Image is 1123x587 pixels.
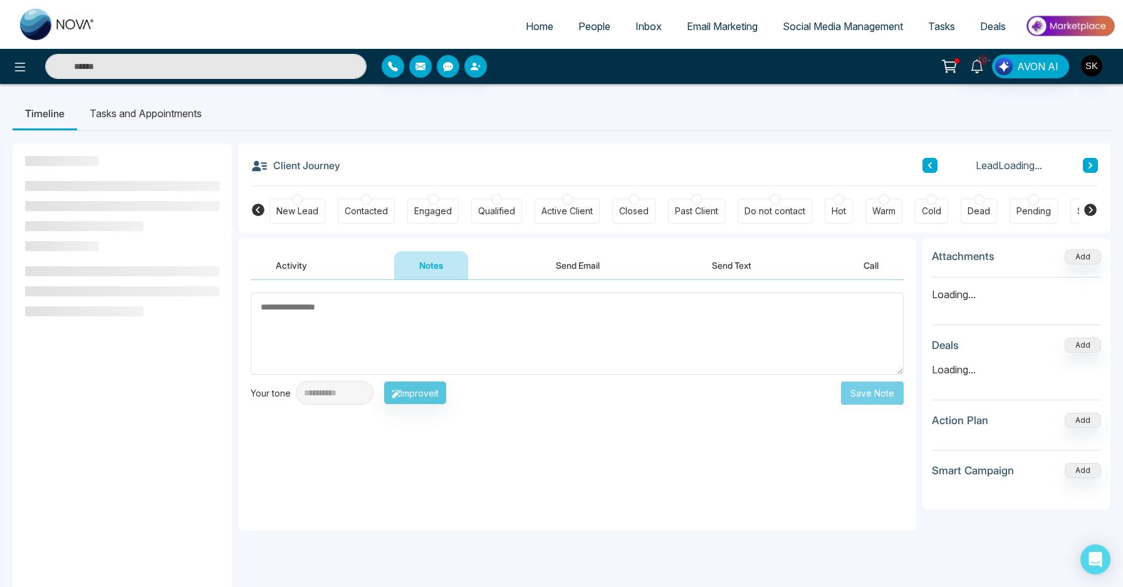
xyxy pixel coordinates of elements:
[962,55,992,76] a: 10+
[623,14,674,38] a: Inbox
[251,156,340,175] h3: Client Journey
[345,205,388,217] div: Contacted
[687,20,758,33] span: Email Marketing
[968,14,1018,38] a: Deals
[838,251,904,279] button: Call
[980,20,1006,33] span: Deals
[541,205,593,217] div: Active Client
[932,414,988,427] h3: Action Plan
[770,14,916,38] a: Social Media Management
[932,278,1101,302] p: Loading...
[976,158,1042,173] span: Lead Loading...
[251,251,332,279] button: Activity
[1081,55,1102,76] img: User Avatar
[916,14,968,38] a: Tasks
[872,205,896,217] div: Warm
[687,251,776,279] button: Send Text
[526,20,553,33] span: Home
[968,205,990,217] div: Dead
[635,20,662,33] span: Inbox
[932,464,1014,477] h3: Smart Campaign
[478,205,515,217] div: Qualified
[1065,463,1101,478] button: Add
[578,20,610,33] span: People
[1025,12,1115,40] img: Market-place.gif
[977,55,988,66] span: 10+
[20,9,95,40] img: Nova CRM Logo
[1065,249,1101,264] button: Add
[414,205,452,217] div: Engaged
[675,205,718,217] div: Past Client
[932,339,959,351] h3: Deals
[928,20,955,33] span: Tasks
[531,251,625,279] button: Send Email
[832,205,846,217] div: Hot
[932,362,1101,377] p: Loading...
[1017,59,1058,74] span: AVON AI
[783,20,903,33] span: Social Media Management
[922,205,941,217] div: Cold
[1065,251,1101,261] span: Add
[1065,338,1101,353] button: Add
[1016,205,1051,217] div: Pending
[995,58,1013,75] img: Lead Flow
[619,205,649,217] div: Closed
[674,14,770,38] a: Email Marketing
[992,55,1069,78] button: AVON AI
[932,250,995,262] h3: Attachments
[276,205,318,217] div: New Lead
[13,96,77,130] li: Timeline
[841,382,904,405] button: Save Note
[1080,544,1110,574] div: Open Intercom Messenger
[566,14,623,38] a: People
[744,205,805,217] div: Do not contact
[394,251,468,279] button: Notes
[1077,205,1113,217] div: Showing
[1065,413,1101,428] button: Add
[513,14,566,38] a: Home
[77,96,214,130] li: Tasks and Appointments
[251,387,296,400] div: Your tone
